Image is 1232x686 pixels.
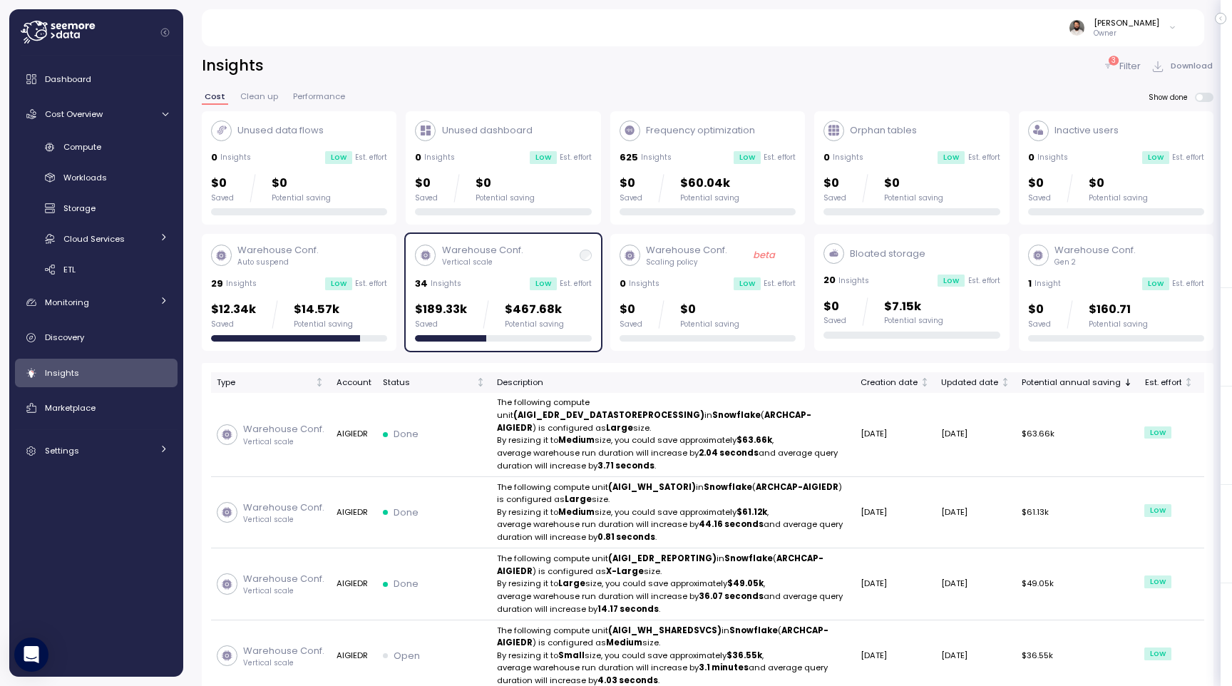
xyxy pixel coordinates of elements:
p: Warehouse Conf. [243,644,324,658]
p: Auto suspend [237,257,319,267]
strong: 44.16 seconds [699,518,764,530]
div: Est. effort [1144,376,1181,389]
td: $61.13k [1016,477,1139,549]
span: Dashboard [45,73,91,85]
p: $0 [620,174,642,193]
p: Owner [1094,29,1159,39]
strong: Snowflake [724,553,773,564]
p: Insights [838,276,869,286]
div: Saved [1028,193,1051,203]
p: Est. effort [1172,153,1204,163]
div: Potential saving [505,319,564,329]
p: Insights [1037,153,1068,163]
p: Est. effort [355,153,387,163]
td: $49.05k [1016,548,1139,620]
p: $0 [823,174,846,193]
p: 20 [823,273,836,287]
p: Gen 2 [1054,257,1136,267]
p: 1 [1028,277,1032,291]
strong: Large [565,493,592,505]
p: 0 [415,150,421,165]
p: $14.57k [294,300,353,319]
div: Saved [620,193,642,203]
div: Potential saving [294,319,353,329]
th: Updated dateNot sorted [935,372,1016,393]
p: Inactive users [1054,123,1119,138]
p: 0 [823,150,830,165]
p: Est. effort [968,153,1000,163]
a: Cost Overview [15,100,178,128]
td: $63.66k [1016,393,1139,477]
th: Creation dateNot sorted [855,372,935,393]
strong: Medium [558,506,595,518]
strong: $49.05k [727,578,764,589]
p: $0 [620,300,642,319]
div: Saved [211,193,234,203]
a: Insights [15,359,178,387]
strong: 2.04 seconds [699,447,759,459]
div: Low [530,151,557,164]
div: Low [325,151,352,164]
strong: 36.07 seconds [699,590,764,602]
div: Not sorted [920,377,930,387]
div: Saved [415,193,438,203]
p: $12.34k [211,300,256,319]
td: [DATE] [855,393,935,477]
div: Description [497,376,849,389]
span: Cloud Services [63,233,125,245]
strong: $36.55k [727,650,762,661]
p: Insights [431,279,461,289]
div: Not sorted [1000,377,1010,387]
div: Potential saving [1089,193,1148,203]
span: Settings [45,445,79,456]
p: Vertical scale [243,586,324,596]
strong: ARCHCAP-AIGIEDR [497,409,811,434]
div: Low [1142,151,1169,164]
p: $0 [680,300,739,319]
p: Warehouse Conf. [243,572,324,586]
p: Est. effort [1172,279,1204,289]
strong: 3.71 seconds [597,460,654,471]
p: Scaling policy [646,257,727,267]
p: By resizing it to size, you could save approximately , [497,578,849,590]
td: [DATE] [935,393,1016,477]
strong: 3.1 minutes [699,662,749,673]
p: Warehouse Conf. [646,243,727,257]
p: Bloated storage [850,247,925,261]
p: Done [394,506,419,520]
div: Low [325,277,352,290]
th: TypeNot sorted [211,372,331,393]
a: Discovery [15,324,178,352]
p: Orphan tables [850,123,917,138]
div: Low [734,151,761,164]
p: 3 [1112,56,1116,66]
strong: Snowflake [704,481,752,493]
strong: X-Large [606,565,644,577]
div: Low [1144,426,1171,439]
td: [DATE] [935,548,1016,620]
p: Warehouse Conf. [237,243,319,257]
span: Compute [63,141,101,153]
p: 29 [211,277,223,291]
img: ACg8ocLskjvUhBDgxtSFCRx4ztb74ewwa1VrVEuDBD_Ho1mrTsQB-QE=s96-c [1069,20,1084,35]
p: Est. effort [764,153,796,163]
td: AIGIEDR [330,393,376,477]
strong: Snowflake [729,625,778,636]
a: Dashboard [15,65,178,93]
span: Monitoring [45,297,89,308]
p: The following compute unit in ( ) is configured as size. [497,396,849,434]
div: Potential saving [680,193,739,203]
div: Open Intercom Messenger [14,638,48,672]
div: Saved [1028,319,1051,329]
p: Warehouse Conf. [243,422,324,436]
p: Insights [629,279,659,289]
p: 0 [211,150,217,165]
button: Download [1150,56,1213,76]
p: Done [394,427,419,441]
div: Low [734,277,761,290]
div: Creation date [861,376,918,389]
p: $160.71 [1089,300,1148,319]
div: Potential saving [680,319,739,329]
p: Frequency optimization [646,123,755,138]
p: By resizing it to size, you could save approximately , [497,506,849,519]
